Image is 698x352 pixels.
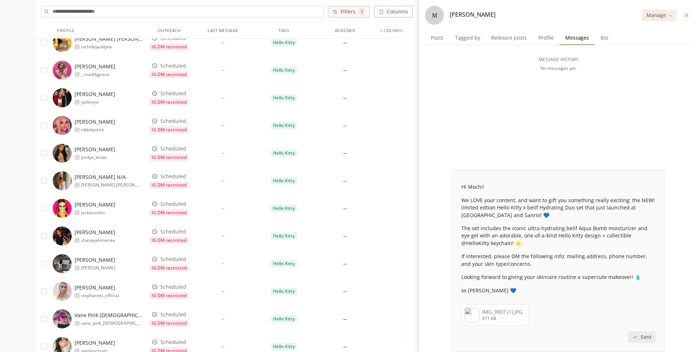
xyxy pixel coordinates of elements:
span: -- [221,233,224,239]
span: [PERSON_NAME] [75,146,115,153]
span: [PERSON_NAME] [75,256,115,264]
span: -- [221,205,224,211]
span: stephanies_official [81,293,119,299]
p: Looking forward to giving your skincare routine a supercute makeover! 💧 [461,273,656,281]
div: -- [343,315,347,323]
span: Scheduled [160,311,186,318]
span: IG DM restricted [149,209,188,216]
div: M [425,6,444,25]
img: https://lookalike-images.influencerlist.ai/profiles/77509a85-fe65-44b6-badd-ce27a2f2180c.jpg [53,171,72,190]
img: https://lookalike-images.influencerlist.ai/profiles/0add6440-6a47-48b8-a2e1-d4f70a104b9a.jpg [53,282,72,301]
p: If interested, please DM the following info: mailing address, phone number, and your skin type/co... [461,253,656,268]
span: Relevant posts [488,33,530,43]
span: IG DM restricted [149,237,188,244]
span: [PERSON_NAME] [75,229,115,236]
span: Hello Kitty [273,178,294,184]
span: IMG_9907 (1).JPG [482,308,522,316]
img: af74e008-d02a-4033-80dd-25f4eb58815c [465,308,479,322]
span: _.maddygrace [81,72,115,77]
span: Messages [562,33,592,43]
span: IG DM restricted [149,292,188,299]
img: https://lookalike-images.influencerlist.ai/profiles/92222d3a-a221-4162-8fd4-1db6faba8a5f.jpg [53,116,72,135]
span: -- [221,178,224,184]
span: Hello Kitty [273,233,294,239]
div: -- [343,232,347,240]
div: -- [343,38,347,47]
div: -- [343,176,347,185]
span: IG DM restricted [149,181,188,189]
span: jackiesorkin [81,210,115,216]
span: Hello Kitty [273,40,294,45]
button: Columns [374,6,413,17]
span: Posts [428,33,446,43]
span: Scheduled [160,173,186,180]
button: Sent [628,331,656,343]
span: Hello Kitty [273,288,294,294]
span: Scheduled [160,62,186,69]
span: Vane Pink [DEMOGRAPHIC_DATA] [75,312,143,319]
span: [PERSON_NAME] [PERSON_NAME] [75,35,143,43]
img: https://lookalike-images.influencerlist.ai/profiles/8331ea68-6355-47c0-bc47-5c8987b5cfc2.jpg [53,88,72,107]
div: -- [343,121,347,130]
span: 471 KB [482,316,522,321]
span: IG DM restricted [149,264,188,272]
span: Tagged by [452,33,483,43]
span: IG DM restricted [149,71,188,78]
img: https://lookalike-images.influencerlist.ai/profiles/b1f30d77-1491-4242-85ba-0cf2e7637628.jpg [53,61,72,80]
div: Outreach [158,28,180,34]
span: shanayahmariee [81,237,115,243]
span: Scheduled [160,117,186,125]
span: [PERSON_NAME] [75,91,115,98]
span: -- [221,288,224,294]
span: Scheduled [160,283,186,291]
p: The set includes the iconic ultra-hydrating belif Aqua Bomb moisturizer and eye gel with an adora... [461,225,656,247]
div: Last Message [208,28,238,34]
img: https://lookalike-images.influencerlist.ai/profiles/18d913f5-c4b9-4bdc-9d77-9b8492360242.jpg [53,254,72,273]
div: -- [343,66,347,75]
div: -- [343,342,347,351]
span: Hello Kitty [273,123,294,128]
span: [PERSON_NAME] N/A [75,173,143,181]
span: -- [221,123,224,128]
span: 1 [358,8,365,15]
img: https://lookalike-images.influencerlist.ai/profiles/6a96f632-963c-4e20-af96-9be22e80cf8d.jpg [53,227,72,245]
img: https://lookalike-images.influencerlist.ai/profiles/8c290020-8411-4e3f-ab77-c5d3f4f5ab44.jpg [53,33,72,52]
p: We LOVE your content, and want to gift you something really exciting: the NEW! limited edtion Hel... [461,197,656,219]
button: Manage [642,9,677,21]
span: nicholejacklyne [81,44,143,50]
span: -- [221,67,224,73]
span: Hello Kitty [273,95,294,101]
span: IG DM restricted [149,320,188,327]
span: Scheduled [160,228,186,235]
button: Filters 1 [328,6,370,17]
span: [PERSON_NAME].[PERSON_NAME] [81,182,143,188]
span: MESSAGE HISTORY [539,57,578,63]
img: https://lookalike-images.influencerlist.ai/profiles/7f2ca93c-b771-4614-949b-6d90627e1e95.jpg [53,309,72,328]
span: nikkilipstick [81,127,115,133]
span: IG DM restricted [149,154,188,161]
span: -- [221,150,224,156]
span: Scheduled [160,90,186,97]
span: Hello Kitty [273,150,294,156]
span: jordyn_lenae [81,155,115,160]
span: Scheduled [160,256,186,263]
span: Hello Kitty [273,344,294,349]
span: [PERSON_NAME] [75,339,115,347]
div: -- [343,259,347,268]
span: [PERSON_NAME] [75,284,119,291]
div: -- [343,93,347,102]
span: Scheduled [160,145,186,152]
span: Profile [535,33,557,43]
p: Hi Mochi! [461,183,656,191]
span: yailenysr [81,99,115,105]
span: Hello Kitty [273,67,294,73]
span: IG DM restricted [149,126,188,133]
span: [PERSON_NAME] [450,10,496,19]
span: [PERSON_NAME] [75,63,115,70]
span: [PERSON_NAME] [75,118,115,125]
div: Tags [278,28,289,34]
span: vane_pink_[DEMOGRAPHIC_DATA] [81,320,143,326]
span: No messages yet. [541,65,577,71]
div: -- [343,204,347,213]
span: -- [221,316,224,322]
